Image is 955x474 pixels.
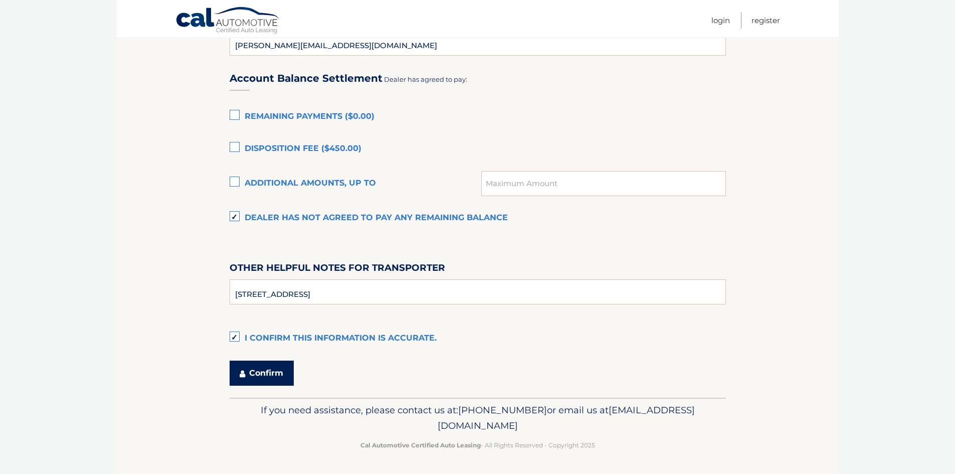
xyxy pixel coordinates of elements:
[384,75,467,83] span: Dealer has agreed to pay:
[230,72,383,85] h3: Account Balance Settlement
[175,7,281,36] a: Cal Automotive
[230,139,726,159] label: Disposition Fee ($450.00)
[230,329,726,349] label: I confirm this information is accurate.
[230,208,726,228] label: Dealer has not agreed to pay any remaining balance
[751,12,780,29] a: Register
[236,402,719,434] p: If you need assistance, please contact us at: or email us at
[230,174,482,194] label: Additional amounts, up to
[236,440,719,450] p: - All Rights Reserved - Copyright 2025
[711,12,730,29] a: Login
[481,171,725,196] input: Maximum Amount
[458,404,547,416] span: [PHONE_NUMBER]
[230,260,445,279] label: Other helpful notes for transporter
[230,361,294,386] button: Confirm
[230,107,726,127] label: Remaining Payments ($0.00)
[360,441,481,449] strong: Cal Automotive Certified Auto Leasing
